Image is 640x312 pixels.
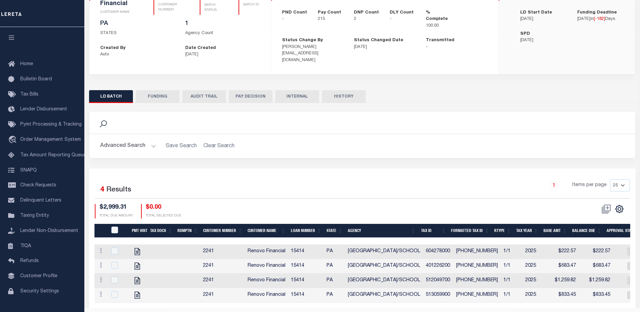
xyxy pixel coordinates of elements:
[550,182,558,189] a: 1
[501,288,523,303] td: 1/1
[20,198,61,203] span: Delinquent Letters
[523,244,550,259] td: 2025
[426,23,452,29] p: 100.00
[324,288,345,303] td: PA
[100,213,133,218] p: TOTAL DUE AMOUNT
[20,62,33,67] span: Home
[418,224,448,238] th: Tax Id: activate to sort column ascending
[100,45,126,52] label: Created By
[200,274,245,288] td: 2241
[100,186,104,193] span: 4
[501,274,523,288] td: 1/1
[282,9,307,16] label: PND Count
[185,51,260,58] p: [DATE]
[185,30,260,37] p: Agency Count
[288,244,324,259] td: 15414
[520,31,530,37] label: SPD
[288,274,324,288] td: 15414
[243,2,260,7] p: BATCH ID
[288,259,324,274] td: 15414
[523,288,550,303] td: 2025
[345,259,423,274] td: [GEOGRAPHIC_DATA]/SCHOOL
[501,244,523,259] td: 1/1
[146,213,181,218] p: TOTAL SELECTED DUE
[200,288,245,303] td: 2241
[245,244,288,259] td: Renovo Financial
[523,259,550,274] td: 2025
[245,259,288,274] td: Renovo Financial
[147,224,175,238] th: Tax Docs: activate to sort column ascending
[426,44,488,51] p: -
[175,224,200,238] th: Rdmptn: activate to sort column ascending
[89,90,133,103] button: LD BATCH
[390,9,414,16] label: DLY Count
[577,16,624,23] p: in Days
[550,288,579,303] td: $833.45
[158,2,184,12] p: CUSTOMER NUMBER
[550,244,579,259] td: $222.57
[185,20,260,28] h5: 1
[572,182,607,189] span: Items per page
[318,9,341,16] label: Pay Count
[569,224,604,238] th: Balance Due: activate to sort column ascending
[453,274,501,288] td: [PHONE_NUMBER]
[354,37,403,44] label: Status Changed Date
[324,259,345,274] td: PA
[513,224,541,238] th: Tax Year: activate to sort column ascending
[20,122,82,127] span: Pymt Processing & Tracking
[345,224,418,238] th: Agency: activate to sort column ascending
[20,229,78,233] span: Lender Non-Disbursement
[520,37,567,44] p: [DATE]
[322,90,366,103] button: HISTORY
[577,17,590,21] span: [DATE]
[20,107,67,112] span: Lender Disbursement
[599,204,614,214] span: Status should not be "REC" to perform this action.
[20,137,81,142] span: Order Management System
[354,16,380,23] p: 2
[453,244,501,259] td: [PHONE_NUMBER]
[579,288,613,303] td: $833.45
[390,16,416,23] p: -
[185,45,216,52] label: Date Created
[20,243,31,248] span: TIQA
[245,274,288,288] td: Renovo Financial
[282,37,323,44] label: Status Change By
[595,17,604,21] span: -182
[448,224,492,238] th: Formatted Tax Id: activate to sort column ascending
[129,224,147,238] th: Pmt Hist
[345,244,423,259] td: [GEOGRAPHIC_DATA]/SCHOOL
[245,224,288,238] th: Customer Name: activate to sort column ascending
[20,153,86,158] span: Tax Amount Reporting Queue
[200,259,245,274] td: 2241
[520,9,552,16] label: LD Start Date
[106,185,131,196] label: Results
[100,51,175,58] p: Auto
[324,244,345,259] td: PA
[594,17,605,21] span: [ ]
[354,44,416,51] p: [DATE]
[423,244,453,259] td: 604278000
[8,136,19,145] i: travel_explore
[288,224,324,238] th: Loan Number: activate to sort column ascending
[354,9,379,16] label: DNP Count
[100,30,175,37] p: STATES
[100,20,175,28] h5: PA
[200,224,245,238] th: Customer Number: activate to sort column ascending
[100,204,133,211] h4: $2,999.31
[579,274,613,288] td: $1,259.82
[282,16,308,23] p: -
[345,274,423,288] td: [GEOGRAPHIC_DATA]/SCHOOL
[146,204,181,211] h4: $0.00
[579,259,613,274] td: $683.47
[426,9,452,23] label: % Complete
[20,77,52,82] span: Bulletin Board
[345,288,423,303] td: [GEOGRAPHIC_DATA]/SCHOOL
[324,274,345,288] td: PA
[318,16,344,23] p: 215
[94,224,107,238] th: &nbsp;&nbsp;&nbsp;&nbsp;&nbsp;&nbsp;&nbsp;&nbsp;&nbsp;&nbsp;
[541,224,569,238] th: Base Amt: activate to sort column ascending
[282,44,344,64] p: [PERSON_NAME][EMAIL_ADDRESS][DOMAIN_NAME]
[20,274,57,279] span: Customer Profile
[520,16,567,23] p: [DATE]
[579,244,613,259] td: $222.57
